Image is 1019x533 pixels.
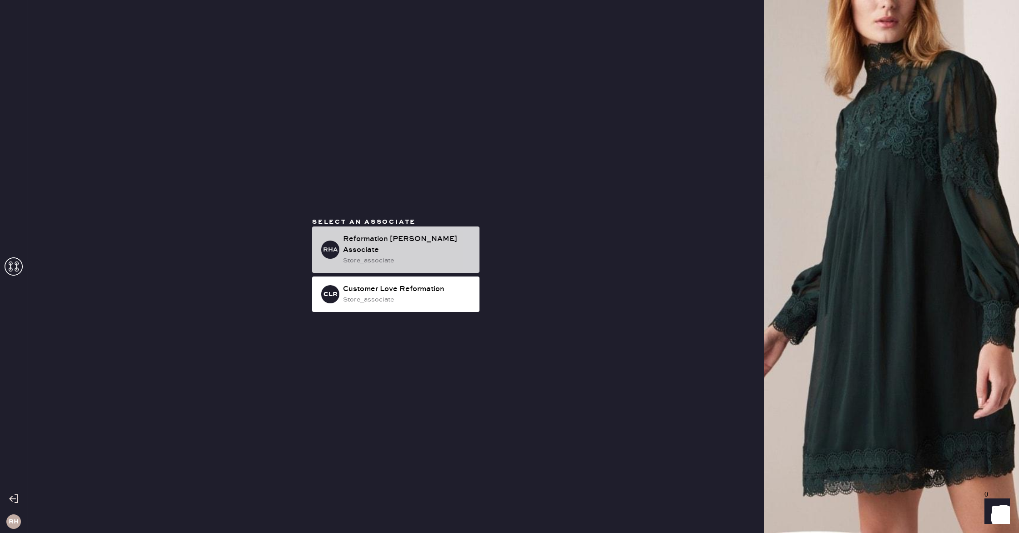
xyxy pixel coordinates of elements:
iframe: Front Chat [976,492,1015,531]
h3: RHA [323,246,338,253]
h3: RH [9,518,19,525]
div: Customer Love Reformation [343,284,472,295]
span: Select an associate [312,218,416,226]
div: store_associate [343,295,472,305]
div: Reformation [PERSON_NAME] Associate [343,234,472,256]
h3: CLR [323,291,338,297]
div: store_associate [343,256,472,266]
